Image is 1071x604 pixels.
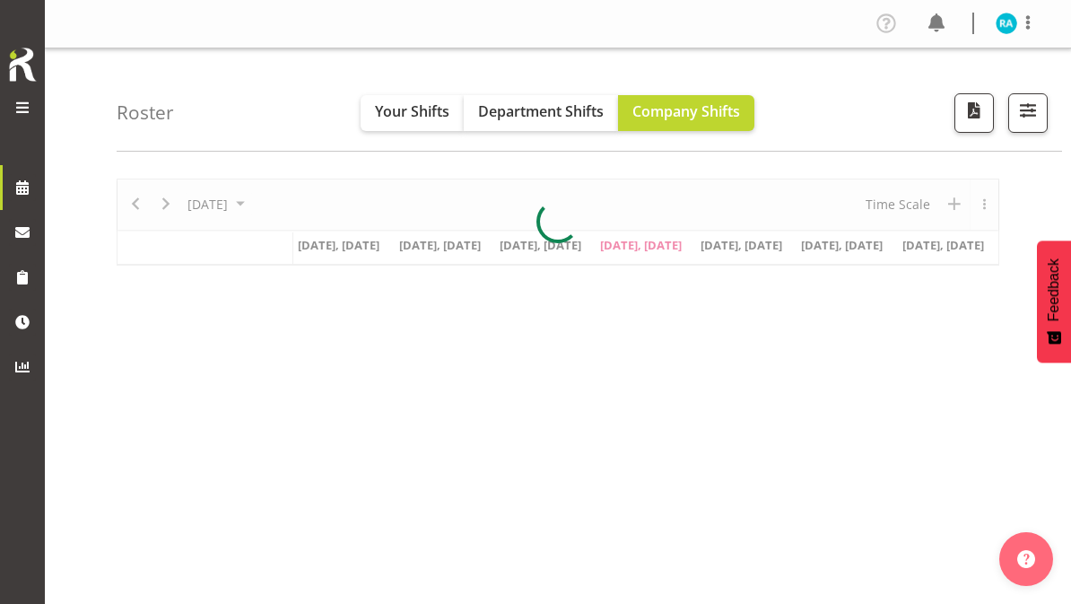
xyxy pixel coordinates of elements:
[1017,550,1035,568] img: help-xxl-2.png
[375,101,449,121] span: Your Shifts
[4,45,40,84] img: Rosterit icon logo
[632,101,740,121] span: Company Shifts
[478,101,604,121] span: Department Shifts
[361,95,464,131] button: Your Shifts
[1046,258,1062,321] span: Feedback
[618,95,754,131] button: Company Shifts
[1008,93,1048,133] button: Filter Shifts
[464,95,618,131] button: Department Shifts
[1037,241,1071,363] button: Feedback - Show survey
[996,13,1017,34] img: rachna-anderson11498.jpg
[117,102,174,123] h4: Roster
[954,93,994,133] button: Download a PDF of the roster according to the set date range.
